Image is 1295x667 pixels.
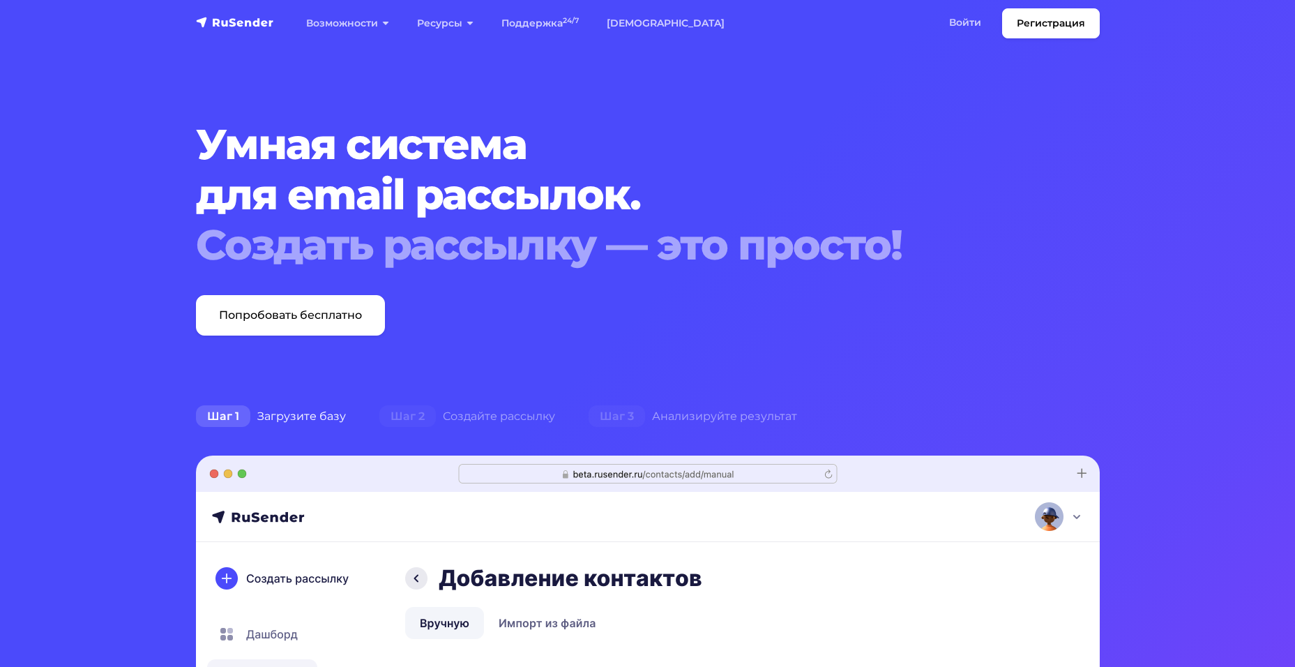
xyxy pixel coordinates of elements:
div: Загрузите базу [179,403,363,430]
div: Анализируйте результат [572,403,814,430]
span: Шаг 1 [196,405,250,428]
a: Войти [935,8,995,37]
span: Шаг 3 [589,405,645,428]
div: Создайте рассылку [363,403,572,430]
span: Шаг 2 [379,405,436,428]
a: Регистрация [1002,8,1100,38]
h1: Умная система для email рассылок. [196,119,1023,270]
a: Поддержка24/7 [487,9,593,38]
a: Ресурсы [403,9,487,38]
sup: 24/7 [563,16,579,25]
a: Возможности [292,9,403,38]
a: Попробовать бесплатно [196,295,385,336]
div: Создать рассылку — это просто! [196,220,1023,270]
a: [DEMOGRAPHIC_DATA] [593,9,739,38]
img: RuSender [196,15,274,29]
